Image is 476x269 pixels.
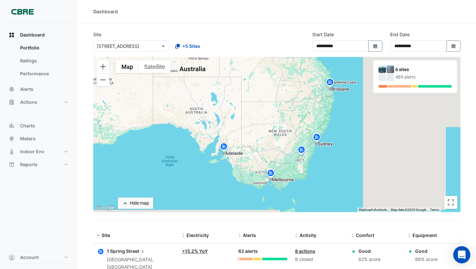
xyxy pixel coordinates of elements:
button: Show satellite imagery [139,60,171,73]
span: Activity [300,232,316,238]
a: 8 actions [295,248,315,254]
span: Equipment [413,232,437,238]
label: Start Date [312,31,334,38]
button: Account [5,251,73,264]
button: Actions [5,96,73,109]
app-icon: Charts [8,123,15,129]
a: Ratings [15,54,73,67]
img: Google [95,204,116,212]
div: 86% score [415,256,437,263]
button: Zoom in [96,60,109,73]
div: 62 alerts [238,248,287,255]
div: 489 alerts [395,74,452,81]
div: Dashboard [93,8,118,15]
button: Zoom out [96,73,109,86]
button: Reports [5,158,73,171]
button: +5 Sites [171,40,204,52]
img: site-pin.svg [296,145,307,156]
div: 8 closed [295,256,344,263]
span: Map data ©2025 Google [391,208,426,211]
a: Click to see this area on Google Maps [95,204,116,212]
label: End Date [390,31,410,38]
a: Performance [15,67,73,80]
app-icon: Actions [8,99,15,105]
img: 69 Ann Street [387,66,394,73]
div: 6 sites [395,66,452,73]
button: Show street map [116,60,139,73]
div: Open Intercom Messenger [453,246,470,264]
span: +5 Sites [182,43,200,49]
span: Comfort [356,232,374,238]
span: Electricity [187,232,209,238]
div: Dashboard [5,41,73,83]
fa-icon: Select Date [451,43,457,49]
button: Meters [5,132,73,145]
button: Dashboard [5,28,73,41]
button: Toggle fullscreen view [444,196,457,209]
button: Keyboard shortcuts [359,208,387,212]
img: site-pin.svg [219,142,229,153]
span: Dashboard [20,32,45,38]
app-icon: Alerts [8,86,15,92]
div: Hide map [130,200,149,207]
span: Indoor Env [20,148,44,155]
div: Good [358,248,380,254]
span: Actions [20,99,37,105]
span: Charts [20,123,35,129]
app-icon: Meters [8,135,15,142]
span: Site [102,232,110,238]
app-icon: Indoor Env [8,148,15,155]
button: Indoor Env [5,145,73,158]
img: 15 Talavera Road [379,66,386,73]
span: Account [20,254,39,261]
div: 82% score [358,256,380,263]
button: Alerts [5,83,73,96]
a: Portfolio [15,41,73,54]
button: Hide map [118,198,153,209]
span: Meters [20,135,36,142]
a: +15.2% YoY [182,248,208,254]
label: Site [93,31,101,38]
span: Alerts [20,86,33,92]
img: Company Logo [8,5,37,18]
div: Good [415,248,437,254]
app-icon: Dashboard [8,32,15,38]
span: Alerts [243,232,256,238]
img: site-pin.svg [266,168,276,180]
img: site-pin.svg [311,132,321,143]
img: site-pin.svg [325,78,335,89]
span: 1 Spring [107,248,125,254]
button: Charts [5,119,73,132]
img: site-pin.svg [312,133,322,144]
app-icon: Reports [8,161,15,168]
fa-icon: Select Date [372,43,378,49]
span: Reports [20,161,38,168]
a: Terms (opens in new tab) [430,208,439,211]
span: Street [126,248,146,255]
